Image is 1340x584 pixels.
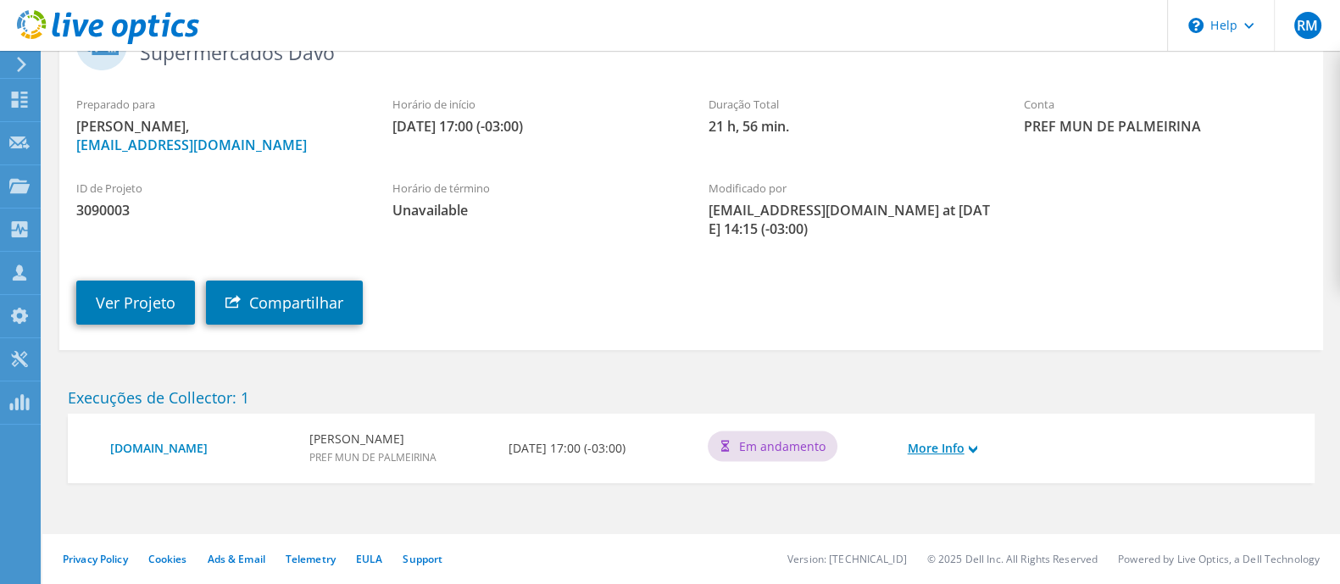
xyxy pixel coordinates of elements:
[76,136,307,154] a: [EMAIL_ADDRESS][DOMAIN_NAME]
[309,430,436,448] b: [PERSON_NAME]
[68,388,1315,407] h2: Execuções de Collector: 1
[286,552,336,566] a: Telemetry
[403,552,442,566] a: Support
[708,117,990,136] span: 21 h, 56 min.
[392,96,675,113] label: Horário de início
[1024,117,1306,136] span: PREF MUN DE PALMEIRINA
[392,180,675,197] label: Horário de término
[392,201,675,220] span: Unavailable
[208,552,265,566] a: Ads & Email
[110,439,292,458] a: [DOMAIN_NAME]
[787,552,907,566] li: Version: [TECHNICAL_ID]
[708,96,990,113] label: Duração Total
[1294,12,1321,39] span: RM
[738,437,825,455] span: Em andamento
[63,552,128,566] a: Privacy Policy
[76,180,359,197] label: ID de Projeto
[206,281,363,325] a: Compartilhar
[392,117,675,136] span: [DATE] 17:00 (-03:00)
[356,552,382,566] a: EULA
[1118,552,1320,566] li: Powered by Live Optics, a Dell Technology
[509,439,626,458] b: [DATE] 17:00 (-03:00)
[708,201,990,238] span: [EMAIL_ADDRESS][DOMAIN_NAME] at [DATE] 14:15 (-03:00)
[1024,96,1306,113] label: Conta
[927,552,1098,566] li: © 2025 Dell Inc. All Rights Reserved
[76,19,1306,62] h2: Supermercados Davo
[708,180,990,197] label: Modificado por
[76,117,359,154] span: [PERSON_NAME],
[76,201,359,220] span: 3090003
[908,439,977,458] a: More Info
[148,552,187,566] a: Cookies
[1188,18,1204,33] svg: \n
[76,96,359,113] label: Preparado para
[309,450,436,464] span: PREF MUN DE PALMEIRINA
[76,281,195,325] a: Ver Projeto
